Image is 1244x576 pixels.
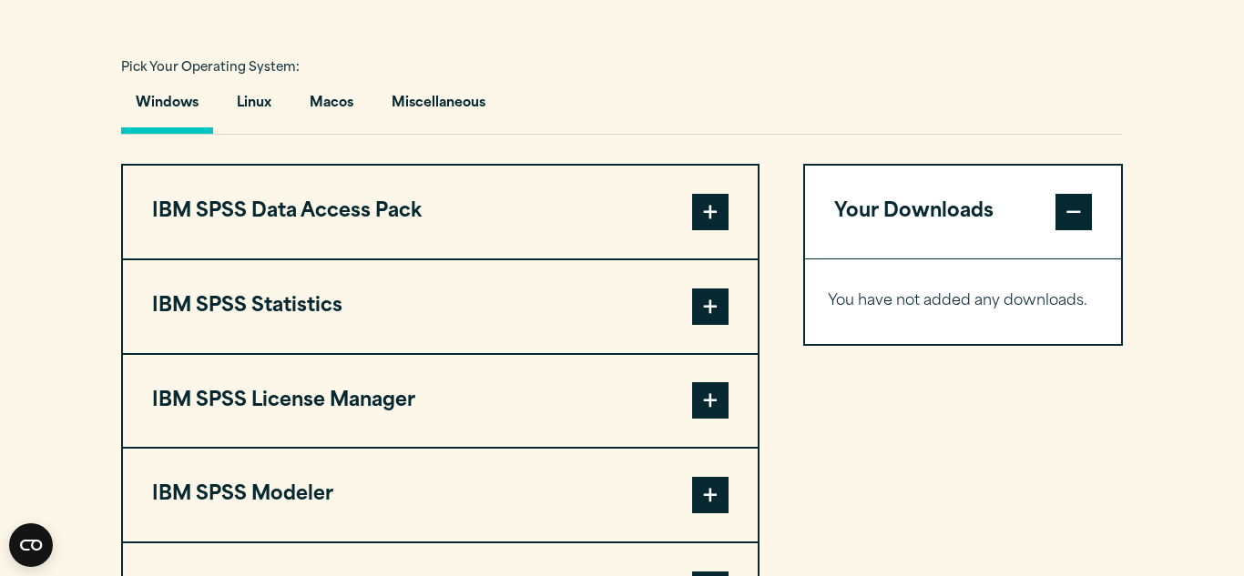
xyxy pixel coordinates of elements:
button: Linux [222,82,286,134]
button: Your Downloads [805,166,1121,258]
button: IBM SPSS License Manager [123,355,758,448]
button: IBM SPSS Statistics [123,260,758,353]
button: Windows [121,82,213,134]
p: You have not added any downloads. [828,288,1098,315]
button: Macos [295,82,368,134]
div: Your Downloads [805,258,1121,344]
button: IBM SPSS Modeler [123,449,758,541]
button: IBM SPSS Data Access Pack [123,166,758,258]
button: Open CMP widget [9,523,53,567]
span: Pick Your Operating System: [121,62,300,74]
button: Miscellaneous [377,82,500,134]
